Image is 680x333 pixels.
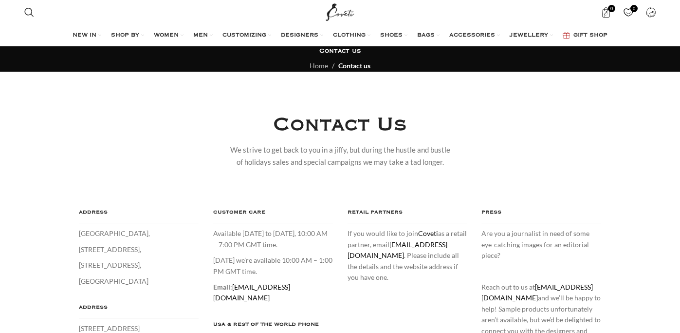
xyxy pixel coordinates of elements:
[418,229,438,237] a: Coveti
[79,244,199,255] p: [STREET_ADDRESS],
[193,32,208,39] span: MEN
[79,260,199,271] p: [STREET_ADDRESS],
[563,26,607,45] a: GIFT SHOP
[213,283,230,291] strong: Email
[19,26,661,45] div: Main navigation
[481,283,593,302] a: [EMAIL_ADDRESS][DOMAIN_NAME]
[319,47,361,56] h1: Contact us
[348,240,447,259] a: [EMAIL_ADDRESS][DOMAIN_NAME]
[79,228,199,239] p: [GEOGRAPHIC_DATA],
[273,111,407,139] h4: Contact Us
[281,26,323,45] a: DESIGNERS
[481,228,601,261] p: Are you a journalist in need of some eye-catching images for an editorial piece?
[596,2,616,22] a: 0
[310,61,328,70] a: Home
[111,26,144,45] a: SHOP BY
[449,32,495,39] span: ACCESSORIES
[73,32,96,39] span: NEW IN
[380,26,407,45] a: SHOES
[213,283,290,302] a: [EMAIL_ADDRESS][DOMAIN_NAME]
[481,207,601,223] h4: PRESS
[333,32,366,39] span: CLOTHING
[573,32,607,39] span: GIFT SHOP
[563,32,570,39] img: GiftBag
[111,32,139,39] span: SHOP BY
[79,207,199,223] h4: ADDRESS
[618,2,638,22] div: My Wishlist
[348,207,467,223] h4: RETAIL PARTNERS
[324,7,356,16] a: Site logo
[222,26,271,45] a: CUSTOMIZING
[79,276,199,287] p: [GEOGRAPHIC_DATA]
[154,26,184,45] a: WOMEN
[338,61,370,70] span: Contact us
[630,5,638,12] span: 0
[380,32,403,39] span: SHOES
[618,2,638,22] a: 0
[229,144,451,168] div: We strive to get back to you in a jiffy, but during the hustle and bustle of holidays sales and s...
[510,32,548,39] span: JEWELLERY
[222,32,266,39] span: CUSTOMIZING
[608,5,615,12] span: 0
[213,207,333,223] h4: CUSTOMER CARE
[417,32,435,39] span: BAGS
[19,2,39,22] a: Search
[417,26,440,45] a: BAGS
[79,302,199,318] h4: ADDRESS
[193,26,213,45] a: MEN
[348,228,467,283] p: If you would like to join as a retail partner, email . Please include all the details and the web...
[510,26,553,45] a: JEWELLERY
[281,32,318,39] span: DESIGNERS
[73,26,101,45] a: NEW IN
[213,255,333,277] p: [DATE] we’re available 10:00 AM – 1:00 PM GMT time.
[449,26,500,45] a: ACCESSORIES
[213,282,333,304] p: :
[213,228,333,250] p: Available [DATE] to [DATE], 10:00 AM – 7:00 PM GMT time.
[333,26,370,45] a: CLOTHING
[154,32,179,39] span: WOMEN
